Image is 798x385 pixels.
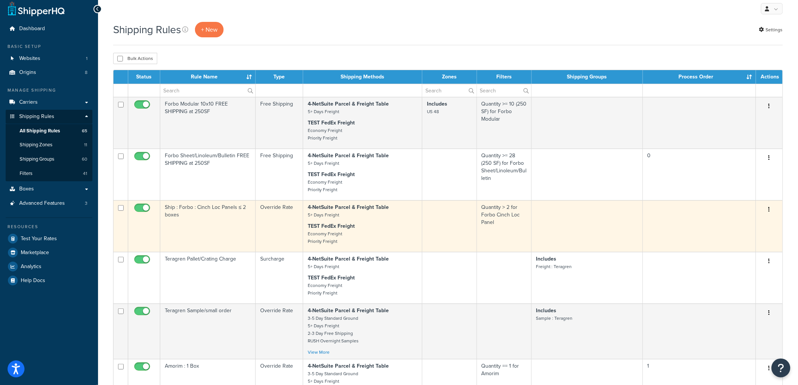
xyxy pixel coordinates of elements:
[6,43,92,50] div: Basic Setup
[160,149,256,200] td: Forbo Sheet/Linoleum/Bulletin FREE SHIPPING at 250SF
[6,124,92,138] a: All Shipping Rules 65
[256,252,303,304] td: Surcharge
[113,53,157,64] button: Bulk Actions
[477,149,532,200] td: Quantity >= 28 (250 SF) for Forbo Sheet/Linoleum/Bulletin
[160,70,256,84] th: Rule Name : activate to sort column ascending
[6,52,92,66] a: Websites 1
[85,69,87,76] span: 8
[6,110,92,181] li: Shipping Rules
[308,263,339,270] small: 5+ Days Freight
[21,264,41,270] span: Analytics
[256,304,303,359] td: Override Rate
[6,246,92,259] a: Marketplace
[83,170,87,177] span: 41
[256,200,303,252] td: Override Rate
[308,274,355,282] strong: TEST FedEx Freight
[422,84,476,97] input: Search
[195,22,224,37] p: + New
[6,196,92,210] a: Advanced Features 3
[6,95,92,109] a: Carriers
[308,255,389,263] strong: 4-NetSuite Parcel & Freight Table
[6,124,92,138] li: All Shipping Rules
[19,55,40,62] span: Websites
[6,138,92,152] li: Shipping Zones
[308,315,359,344] small: 3-5 Day Standard Ground 5+ Days Freight 2-3 Day Free Shipping RUSH Overnight Samples
[477,200,532,252] td: Quantity > 2 for Forbo Cinch Loc Panel
[422,70,477,84] th: Zones
[308,170,355,178] strong: TEST FedEx Freight
[427,100,447,108] strong: Includes
[6,260,92,273] a: Analytics
[308,282,342,296] small: Economy Freight Priority Freight
[85,200,87,207] span: 3
[477,97,532,149] td: Quantity >= 10 (250 SF) for Forbo Modular
[536,307,557,314] strong: Includes
[6,274,92,287] li: Help Docs
[308,230,342,245] small: Economy Freight Priority Freight
[6,196,92,210] li: Advanced Features
[21,250,49,256] span: Marketplace
[160,97,256,149] td: Forbo Modular 10x10 FREE SHIPPING at 250SF
[160,252,256,304] td: Teragren Pallet/Crating Charge
[8,1,64,16] a: ShipperHQ Home
[6,66,92,80] li: Origins
[536,315,573,322] small: Sample : Teragren
[308,362,389,370] strong: 4-NetSuite Parcel & Freight Table
[6,182,92,196] a: Boxes
[759,25,783,35] a: Settings
[303,70,423,84] th: Shipping Methods
[21,278,45,284] span: Help Docs
[82,128,87,134] span: 65
[113,22,181,37] h1: Shipping Rules
[6,22,92,36] a: Dashboard
[256,149,303,200] td: Free Shipping
[643,149,756,200] td: 0
[6,152,92,166] li: Shipping Groups
[308,349,330,356] a: View More
[160,304,256,359] td: Teragren Sample/small order
[20,156,54,163] span: Shipping Groups
[86,55,87,62] span: 1
[84,142,87,148] span: 11
[19,114,54,120] span: Shipping Rules
[6,167,92,181] li: Filters
[160,84,255,97] input: Search
[19,200,65,207] span: Advanced Features
[20,128,60,134] span: All Shipping Rules
[308,222,355,230] strong: TEST FedEx Freight
[308,100,389,108] strong: 4-NetSuite Parcel & Freight Table
[6,232,92,245] a: Test Your Rates
[308,212,339,218] small: 5+ Days Freight
[256,70,303,84] th: Type
[536,263,572,270] small: Freight : Teragren
[20,142,52,148] span: Shipping Zones
[6,152,92,166] a: Shipping Groups 60
[308,203,389,211] strong: 4-NetSuite Parcel & Freight Table
[6,138,92,152] a: Shipping Zones 11
[6,110,92,124] a: Shipping Rules
[20,170,32,177] span: Filters
[19,99,38,106] span: Carriers
[160,200,256,252] td: Ship : Forbo : Cinch Loc Panels ≤ 2 boxes
[82,156,87,163] span: 60
[532,70,643,84] th: Shipping Groups
[427,108,439,115] small: US 48
[308,127,342,141] small: Economy Freight Priority Freight
[308,179,342,193] small: Economy Freight Priority Freight
[756,70,783,84] th: Actions
[19,186,34,192] span: Boxes
[21,236,57,242] span: Test Your Rates
[6,52,92,66] li: Websites
[128,70,160,84] th: Status
[256,97,303,149] td: Free Shipping
[6,224,92,230] div: Resources
[6,66,92,80] a: Origins 8
[308,160,339,167] small: 5+ Days Freight
[772,359,790,377] button: Open Resource Center
[643,70,756,84] th: Process Order : activate to sort column ascending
